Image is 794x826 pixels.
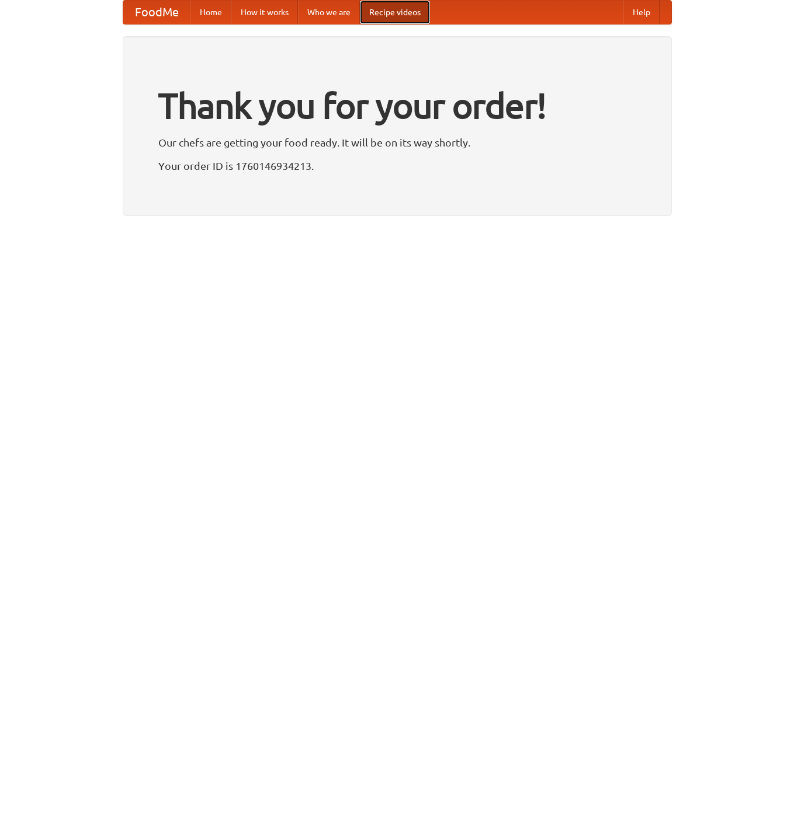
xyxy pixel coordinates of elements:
[231,1,298,24] a: How it works
[298,1,360,24] a: Who we are
[190,1,231,24] a: Home
[123,1,190,24] a: FoodMe
[158,157,636,175] p: Your order ID is 1760146934213.
[623,1,660,24] a: Help
[158,134,636,151] p: Our chefs are getting your food ready. It will be on its way shortly.
[158,78,636,134] h1: Thank you for your order!
[360,1,430,24] a: Recipe videos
